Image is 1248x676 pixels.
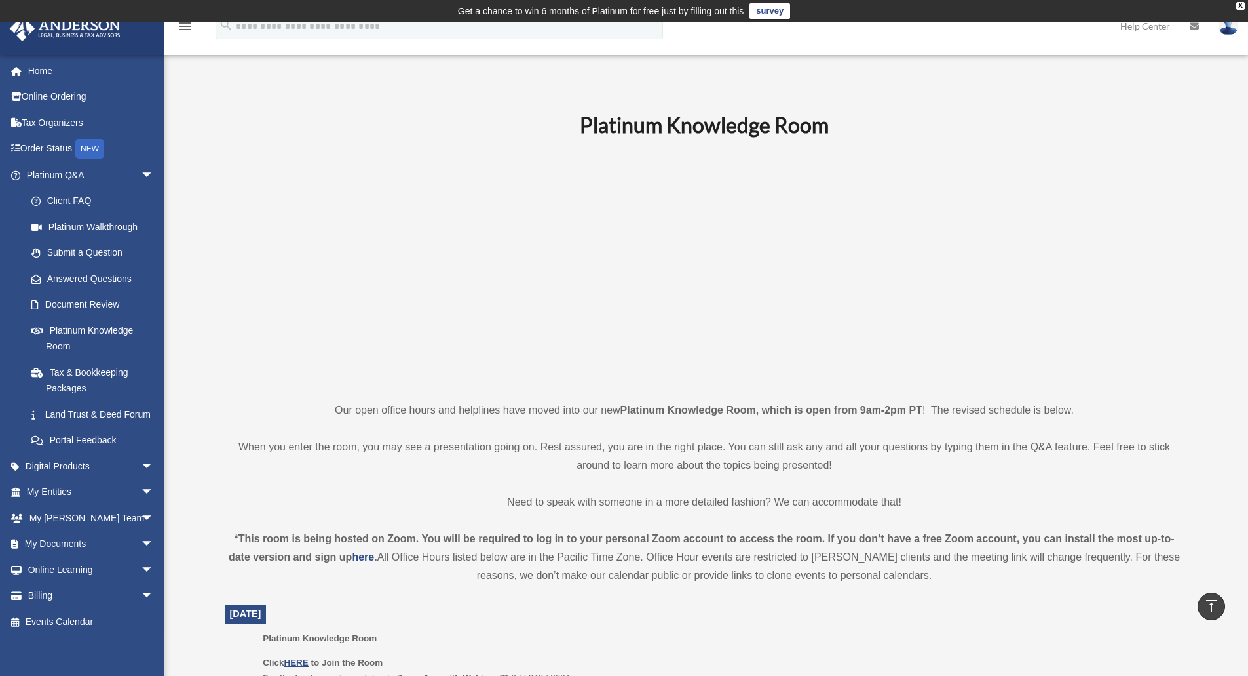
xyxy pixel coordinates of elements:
[225,401,1184,420] p: Our open office hours and helplines have moved into our new ! The revised schedule is below.
[508,155,901,377] iframe: 231110_Toby_KnowledgeRoom
[1219,16,1238,35] img: User Pic
[225,493,1184,511] p: Need to speak with someone in a more detailed fashion? We can accommodate that!
[18,317,167,359] a: Platinum Knowledge Room
[230,608,261,619] span: [DATE]
[9,136,174,163] a: Order StatusNEW
[1236,2,1245,10] div: close
[141,583,167,610] span: arrow_drop_down
[374,551,377,563] strong: .
[141,479,167,506] span: arrow_drop_down
[225,530,1184,585] div: All Office Hours listed below are in the Pacific Time Zone. Office Hour events are restricted to ...
[9,162,174,188] a: Platinum Q&Aarrow_drop_down
[141,531,167,558] span: arrow_drop_down
[229,533,1175,563] strong: *This room is being hosted on Zoom. You will be required to log in to your personal Zoom account ...
[18,359,174,401] a: Tax & Bookkeeping Packages
[1203,598,1219,614] i: vertical_align_top
[18,401,174,427] a: Land Trust & Deed Forum
[9,608,174,635] a: Events Calendar
[18,427,174,454] a: Portal Feedback
[9,453,174,479] a: Digital Productsarrow_drop_down
[263,633,377,643] span: Platinum Knowledge Room
[9,58,174,84] a: Home
[1198,593,1225,620] a: vertical_align_top
[75,139,104,159] div: NEW
[9,505,174,531] a: My [PERSON_NAME] Teamarrow_drop_down
[263,658,311,667] b: Click
[177,23,193,34] a: menu
[141,162,167,189] span: arrow_drop_down
[749,3,790,19] a: survey
[18,214,174,240] a: Platinum Walkthrough
[9,583,174,609] a: Billingarrow_drop_down
[141,505,167,532] span: arrow_drop_down
[458,3,744,19] div: Get a chance to win 6 months of Platinum for free just by filling out this
[580,112,829,138] b: Platinum Knowledge Room
[6,16,124,41] img: Anderson Advisors Platinum Portal
[141,557,167,584] span: arrow_drop_down
[18,188,174,214] a: Client FAQ
[18,292,174,318] a: Document Review
[18,240,174,266] a: Submit a Question
[9,531,174,557] a: My Documentsarrow_drop_down
[141,453,167,480] span: arrow_drop_down
[352,551,374,563] a: here
[9,109,174,136] a: Tax Organizers
[219,18,233,32] i: search
[284,658,308,667] a: HERE
[9,84,174,110] a: Online Ordering
[177,18,193,34] i: menu
[311,658,383,667] b: to Join the Room
[9,479,174,506] a: My Entitiesarrow_drop_down
[225,438,1184,475] p: When you enter the room, you may see a presentation going on. Rest assured, you are in the right ...
[620,405,922,416] strong: Platinum Knowledge Room, which is open from 9am-2pm PT
[9,557,174,583] a: Online Learningarrow_drop_down
[18,266,174,292] a: Answered Questions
